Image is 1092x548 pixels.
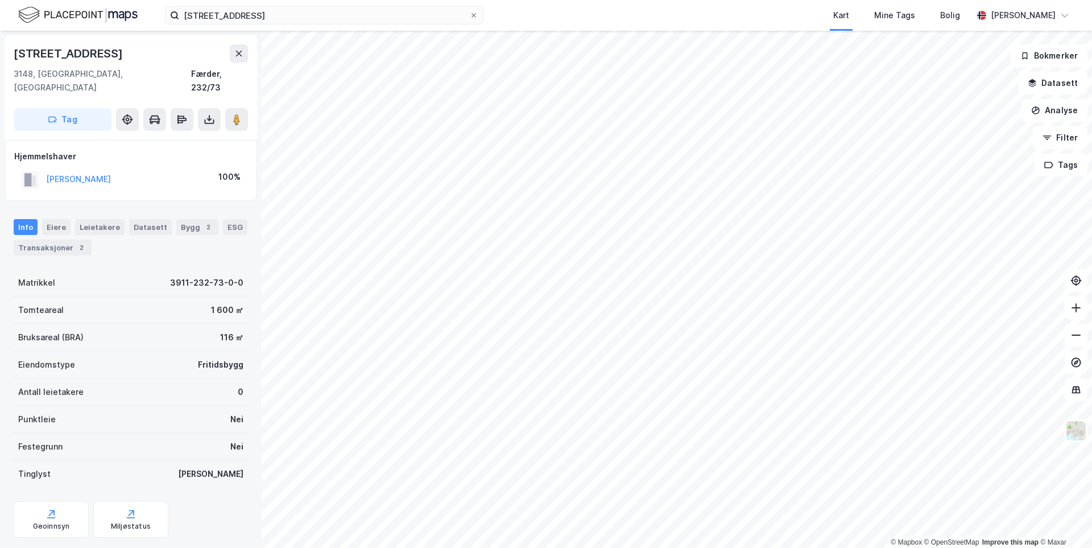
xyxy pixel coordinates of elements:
div: Kontrollprogram for chat [1035,493,1092,548]
div: Tomteareal [18,303,64,317]
div: Punktleie [18,413,56,426]
div: Fritidsbygg [198,358,243,372]
div: 2 [76,242,87,253]
div: [PERSON_NAME] [178,467,243,481]
div: 100% [218,170,241,184]
div: Mine Tags [874,9,915,22]
div: Miljøstatus [111,522,151,531]
div: 3148, [GEOGRAPHIC_DATA], [GEOGRAPHIC_DATA] [14,67,191,94]
a: Mapbox [891,538,922,546]
div: Transaksjoner [14,240,92,256]
div: Bruksareal (BRA) [18,331,84,344]
div: Info [14,219,38,235]
div: Datasett [129,219,172,235]
button: Tag [14,108,111,131]
div: 0 [238,385,243,399]
div: Kart [833,9,849,22]
button: Bokmerker [1011,44,1087,67]
div: 1 600 ㎡ [211,303,243,317]
button: Filter [1033,126,1087,149]
a: OpenStreetMap [924,538,979,546]
div: Eiendomstype [18,358,75,372]
div: Bygg [176,219,218,235]
button: Analyse [1021,99,1087,122]
div: ESG [223,219,247,235]
iframe: Chat Widget [1035,493,1092,548]
button: Datasett [1018,72,1087,94]
button: Tags [1035,154,1087,176]
img: Z [1065,420,1087,442]
img: logo.f888ab2527a4732fd821a326f86c7f29.svg [18,5,138,25]
div: Færder, 232/73 [191,67,248,94]
div: 116 ㎡ [220,331,243,344]
input: Søk på adresse, matrikkel, gårdeiere, leietakere eller personer [179,7,469,24]
div: [PERSON_NAME] [991,9,1056,22]
div: Bolig [940,9,960,22]
div: Hjemmelshaver [14,150,247,163]
div: Geoinnsyn [33,522,70,531]
div: Nei [230,413,243,426]
div: Festegrunn [18,440,63,454]
div: Nei [230,440,243,454]
div: 2 [202,221,214,233]
a: Improve this map [982,538,1039,546]
div: [STREET_ADDRESS] [14,44,125,63]
div: Tinglyst [18,467,51,481]
div: Leietakere [75,219,125,235]
div: 3911-232-73-0-0 [170,276,243,290]
div: Eiere [42,219,71,235]
div: Matrikkel [18,276,55,290]
div: Antall leietakere [18,385,84,399]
